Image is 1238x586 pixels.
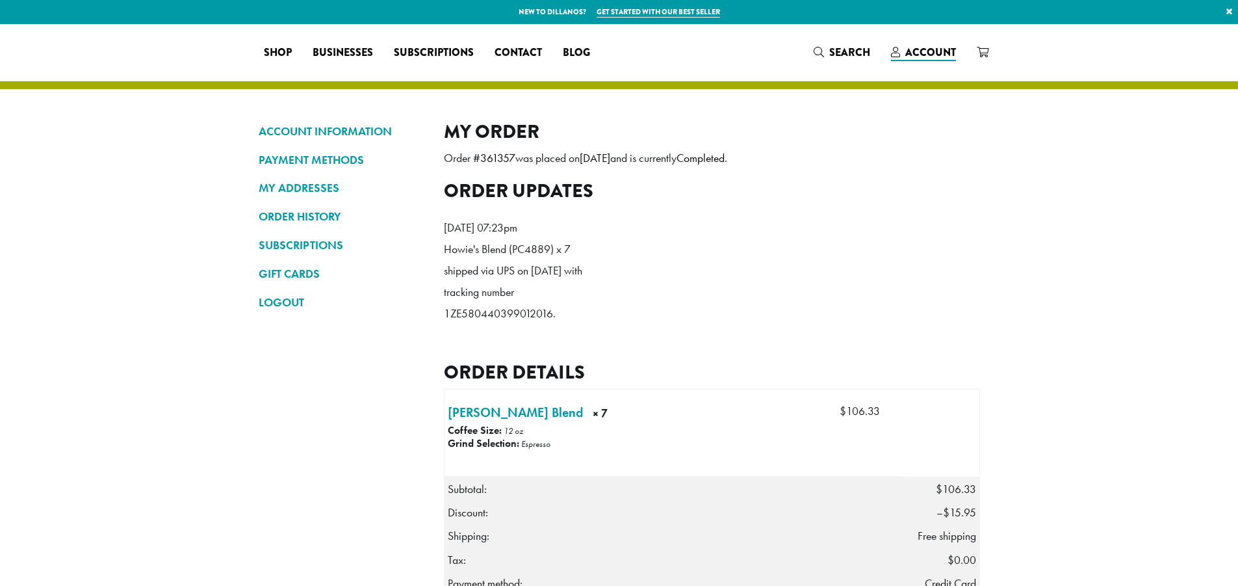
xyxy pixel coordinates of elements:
strong: Coffee Size: [448,423,502,437]
td: – [903,501,979,524]
a: LOGOUT [259,291,424,313]
th: Shipping: [444,524,903,548]
span: Businesses [313,45,373,61]
span: 106.33 [936,482,976,496]
span: Account [905,45,956,60]
span: $ [943,505,949,520]
span: Shop [264,45,292,61]
mark: Completed [677,151,725,165]
a: GIFT CARDS [259,263,424,285]
a: SUBSCRIPTIONS [259,234,424,256]
th: Tax: [444,548,903,572]
bdi: 106.33 [840,404,880,418]
span: Search [829,45,870,60]
a: PAYMENT METHODS [259,149,424,171]
h2: My Order [444,120,980,143]
th: Subtotal: [444,477,903,501]
a: ORDER HISTORY [259,206,424,228]
h2: Order details [444,361,980,384]
mark: [DATE] [580,151,610,165]
mark: 361357 [480,151,515,165]
p: [DATE] 07:23pm [444,217,593,239]
strong: Grind Selection: [448,436,519,450]
span: Blog [563,45,590,61]
span: $ [936,482,942,496]
p: Espresso [521,438,550,449]
span: Contact [495,45,542,61]
strong: × 7 [593,405,671,425]
td: Free shipping [903,524,979,548]
a: Get started with our best seller [597,7,720,18]
h2: Order updates [444,180,980,202]
span: $ [840,404,846,418]
a: ACCOUNT INFORMATION [259,120,424,142]
a: MY ADDRESSES [259,177,424,199]
th: Discount: [444,501,903,524]
span: Subscriptions [394,45,474,61]
a: [PERSON_NAME] Blend [448,403,583,422]
a: Search [803,42,881,63]
p: Order # was placed on and is currently . [444,148,980,169]
a: Shop [253,42,302,63]
span: $ [948,553,954,567]
span: 15.95 [943,505,976,520]
p: Howie's Blend (PC4889) x 7 shipped via UPS on [DATE] with tracking number 1ZE580440399012016. [444,239,593,325]
p: 12 oz [504,425,523,436]
span: 0.00 [948,553,976,567]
